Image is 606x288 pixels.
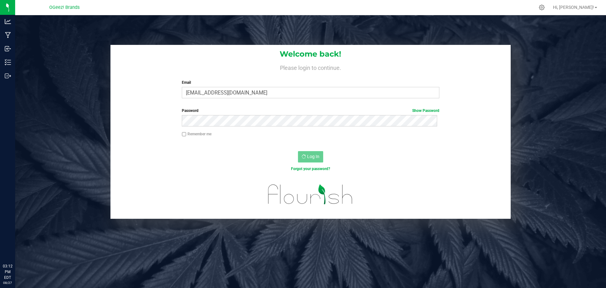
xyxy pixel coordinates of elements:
[182,131,211,137] label: Remember me
[307,154,319,159] span: Log In
[110,50,511,58] h1: Welcome back!
[3,280,12,285] p: 08/27
[260,178,360,211] img: flourish_logo.svg
[298,151,323,162] button: Log In
[3,263,12,280] p: 03:12 PM EDT
[5,59,11,65] inline-svg: Inventory
[49,5,80,10] span: OGeez! Brands
[182,108,199,113] span: Password
[110,63,511,71] h4: Please login to continue.
[553,5,594,10] span: Hi, [PERSON_NAME]!
[291,167,330,171] a: Forgot your password?
[182,80,439,85] label: Email
[5,32,11,38] inline-svg: Manufacturing
[412,108,439,113] a: Show Password
[5,46,11,52] inline-svg: Inbound
[538,4,546,10] div: Manage settings
[5,18,11,25] inline-svg: Analytics
[182,132,186,137] input: Remember me
[5,73,11,79] inline-svg: Outbound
